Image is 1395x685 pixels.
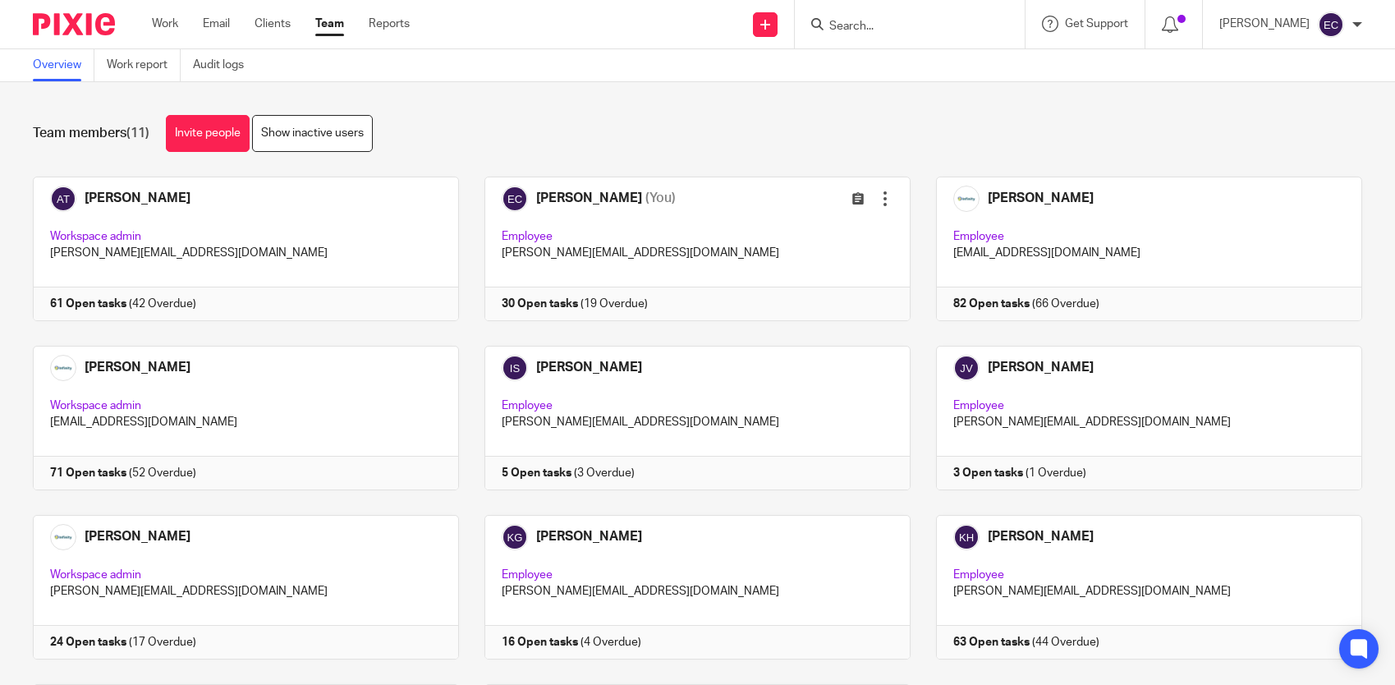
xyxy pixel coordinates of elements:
a: Reports [369,16,410,32]
a: Email [203,16,230,32]
a: Audit logs [193,49,256,81]
a: Show inactive users [252,115,373,152]
a: Invite people [166,115,250,152]
span: (11) [126,126,149,140]
a: Team [315,16,344,32]
h1: Team members [33,125,149,142]
a: Overview [33,49,94,81]
p: [PERSON_NAME] [1219,16,1310,32]
a: Work [152,16,178,32]
span: Get Support [1065,18,1128,30]
a: Work report [107,49,181,81]
a: Clients [255,16,291,32]
img: svg%3E [1318,11,1344,38]
input: Search [828,20,975,34]
img: Pixie [33,13,115,35]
